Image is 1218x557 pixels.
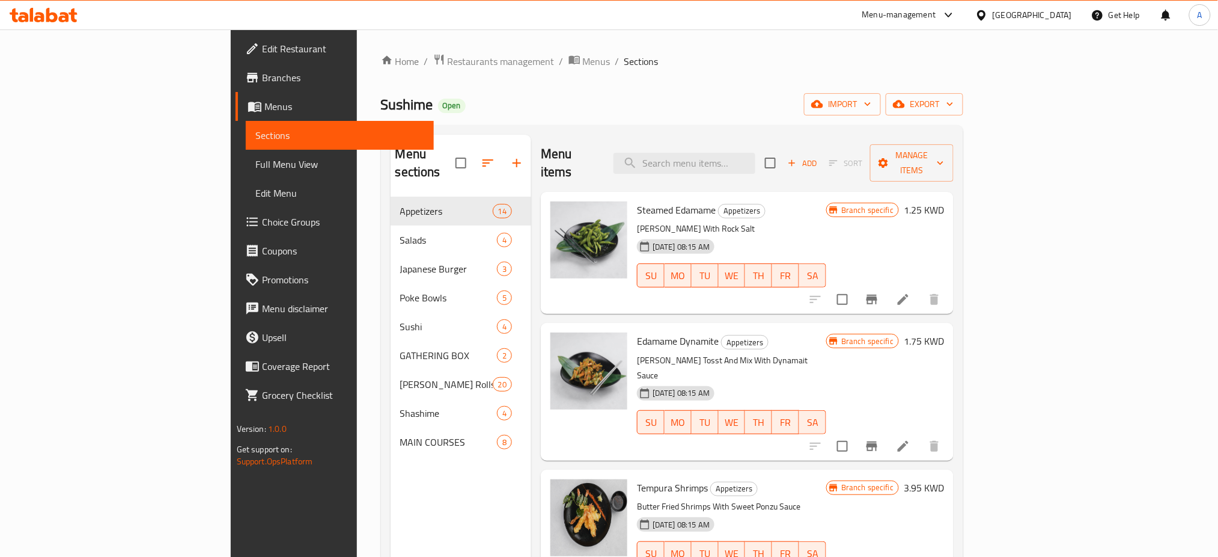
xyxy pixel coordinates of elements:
[498,292,511,304] span: 5
[497,291,512,305] div: items
[400,204,493,218] div: Appetizers
[400,262,497,276] span: Japanese Burger
[637,410,665,434] button: SU
[642,267,660,285] span: SU
[750,414,767,431] span: TH
[665,263,692,288] button: MO
[236,63,434,92] a: Branches
[723,414,741,431] span: WE
[400,435,497,449] span: MAIN COURSES
[498,263,511,275] span: 3
[648,519,714,531] span: [DATE] 08:15 AM
[391,226,531,254] div: Salads4
[550,202,627,278] img: Steamed Edamame
[246,121,434,150] a: Sections
[473,149,502,177] span: Sort sections
[637,263,665,288] button: SU
[896,439,910,454] a: Edit menu item
[236,352,434,381] a: Coverage Report
[745,410,772,434] button: TH
[497,406,512,420] div: items
[541,145,599,181] h2: Menu items
[236,236,434,265] a: Coupons
[799,263,826,288] button: SA
[237,442,292,457] span: Get support on:
[710,482,758,496] div: Appetizers
[391,428,531,457] div: MAIN COURSES8
[236,381,434,410] a: Grocery Checklist
[830,287,855,312] span: Select to update
[246,179,434,208] a: Edit Menu
[669,414,687,431] span: MO
[669,267,687,285] span: MO
[391,254,531,283] div: Japanese Burger3
[391,312,531,341] div: Sushi4
[719,263,746,288] button: WE
[493,204,512,218] div: items
[723,267,741,285] span: WE
[904,479,944,496] h6: 3.95 KWD
[836,205,898,216] span: Branch specific
[568,54,611,69] a: Menus
[255,128,425,143] span: Sections
[400,319,497,334] span: Sushi
[502,149,531,177] button: Add section
[237,454,313,469] a: Support.OpsPlatform
[777,267,794,285] span: FR
[391,283,531,312] div: Poke Bowls5
[559,54,564,69] li: /
[497,233,512,247] div: items
[433,54,555,69] a: Restaurants management
[614,153,755,174] input: search
[814,97,871,112] span: import
[920,432,949,461] button: delete
[696,414,714,431] span: TU
[498,408,511,419] span: 4
[804,93,881,115] button: import
[236,92,434,121] a: Menus
[550,479,627,556] img: Tempura Shrimps
[786,156,818,170] span: Add
[400,233,497,247] span: Salads
[886,93,963,115] button: export
[719,410,746,434] button: WE
[642,414,660,431] span: SU
[391,341,531,370] div: GATHERING BOX2
[637,353,826,383] p: [PERSON_NAME] Tosst And Mix With Dynamait Sauce
[262,244,425,258] span: Coupons
[895,97,954,112] span: export
[624,54,659,69] span: Sections
[777,414,794,431] span: FR
[497,319,512,334] div: items
[264,99,425,114] span: Menus
[722,336,768,349] span: Appetizers
[862,8,936,22] div: Menu-management
[498,350,511,362] span: 2
[236,34,434,63] a: Edit Restaurant
[721,335,769,349] div: Appetizers
[497,348,512,363] div: items
[857,432,886,461] button: Branch-specific-item
[400,406,497,420] span: Shashime
[391,399,531,428] div: Shashime4
[783,154,821,173] span: Add item
[262,215,425,229] span: Choice Groups
[391,370,531,399] div: [PERSON_NAME] Rolls20
[493,379,511,390] span: 20
[1198,8,1202,22] span: A
[583,54,611,69] span: Menus
[400,291,497,305] span: Poke Bowls
[758,150,783,176] span: Select section
[896,292,910,307] a: Edit menu item
[262,388,425,402] span: Grocery Checklist
[993,8,1072,22] div: [GEOGRAPHIC_DATA]
[400,348,497,363] div: GATHERING BOX
[497,435,512,449] div: items
[857,285,886,314] button: Branch-specific-item
[804,414,821,431] span: SA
